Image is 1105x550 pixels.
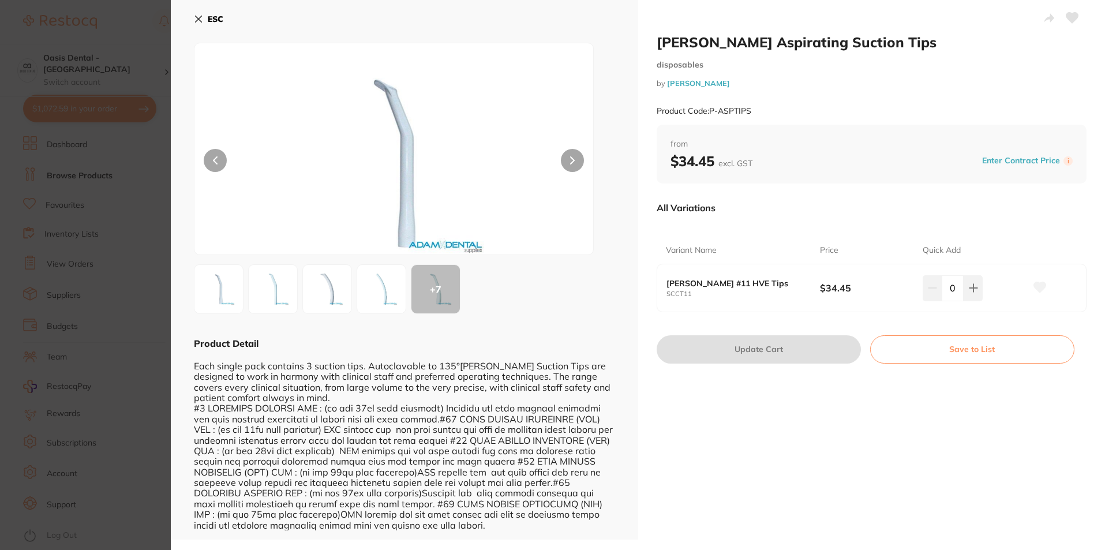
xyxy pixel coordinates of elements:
[671,152,752,170] b: $34.45
[252,268,294,310] img: Ny5qcGc
[306,268,348,310] img: MC5qcGc
[923,245,961,256] p: Quick Add
[671,139,1073,150] span: from
[274,72,514,255] img: MS5qcGc
[667,78,730,88] a: [PERSON_NAME]
[657,106,751,116] small: Product Code: P-ASPTIPS
[979,155,1063,166] button: Enter Contract Price
[194,9,223,29] button: ESC
[666,245,717,256] p: Variant Name
[657,60,1087,70] small: disposables
[657,79,1087,88] small: by
[657,202,716,214] p: All Variations
[666,279,805,288] b: [PERSON_NAME] #11 HVE Tips
[198,268,239,310] img: MS5qcGc
[870,335,1074,363] button: Save to List
[718,158,752,169] span: excl. GST
[411,265,460,313] div: + 7
[820,245,838,256] p: Price
[194,338,259,349] b: Product Detail
[411,264,460,314] button: +7
[657,335,861,363] button: Update Cart
[361,268,402,310] img: MS5qcGc
[1063,156,1073,166] label: i
[208,14,223,24] b: ESC
[194,350,615,530] div: Each single pack contains 3 suction tips. Autoclavable to 135°[PERSON_NAME] Suction Tips are desi...
[666,290,821,298] small: SCCT11
[820,282,912,294] b: $34.45
[657,33,1087,51] h2: [PERSON_NAME] Aspirating Suction Tips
